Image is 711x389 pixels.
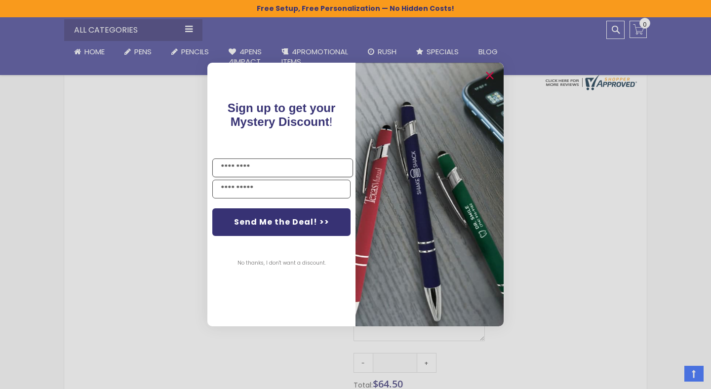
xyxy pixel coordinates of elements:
[355,63,504,326] img: pop-up-image
[212,208,351,236] button: Send Me the Deal! >>
[228,101,336,128] span: !
[482,68,498,83] button: Close dialog
[228,101,336,128] span: Sign up to get your Mystery Discount
[233,251,331,275] button: No thanks, I don't want a discount.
